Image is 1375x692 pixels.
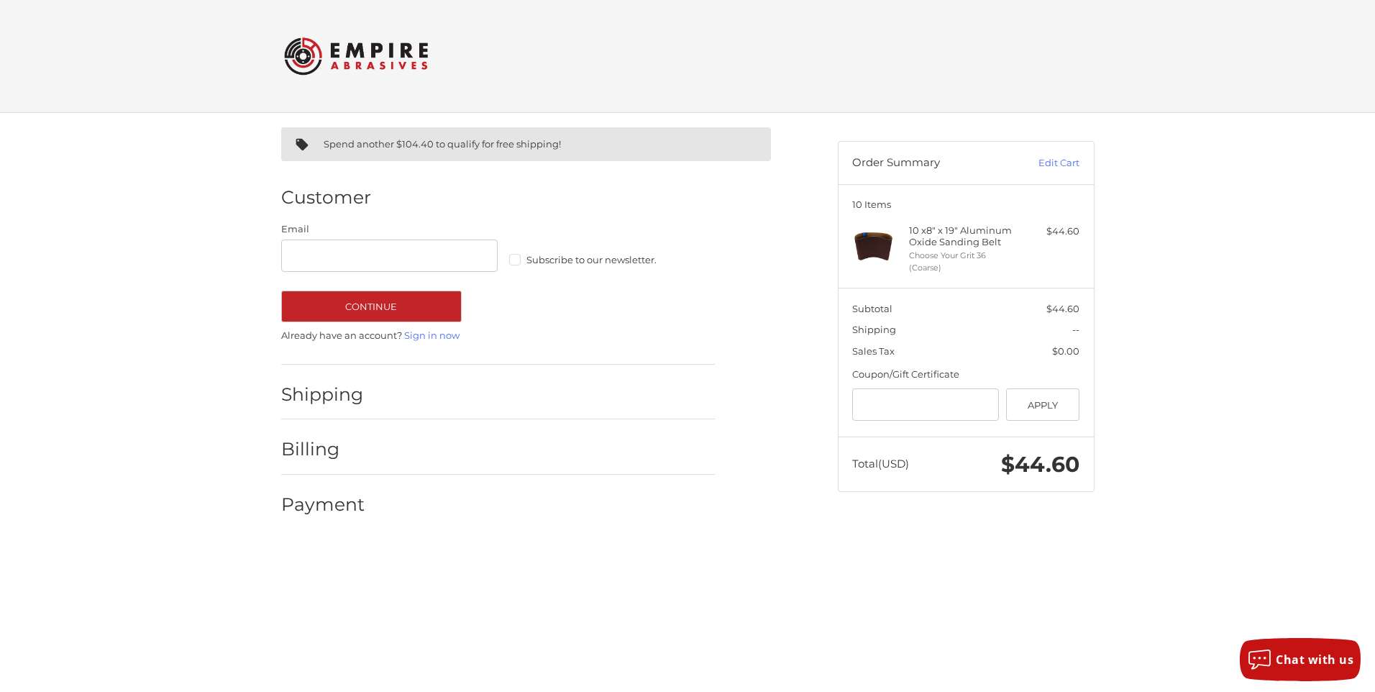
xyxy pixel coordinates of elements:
img: Empire Abrasives [284,28,428,84]
span: $44.60 [1046,303,1079,314]
span: Total (USD) [852,457,909,470]
button: Apply [1006,388,1080,421]
h4: 10 x 8" x 19" Aluminum Oxide Sanding Belt [909,224,1019,248]
span: Spend another $104.40 to qualify for free shipping! [324,138,561,150]
span: -- [1072,324,1079,335]
span: $44.60 [1001,451,1079,478]
span: Subtotal [852,303,892,314]
h2: Shipping [281,383,365,406]
span: Chat with us [1276,652,1353,668]
li: Choose Your Grit 36 (Coarse) [909,250,1019,273]
a: Sign in now [404,329,460,341]
a: Edit Cart [1007,156,1079,170]
input: Gift Certificate or Coupon Code [852,388,999,421]
div: $44.60 [1023,224,1079,239]
button: Continue [281,291,462,322]
h2: Customer [281,186,371,209]
span: $0.00 [1052,345,1079,357]
p: Already have an account? [281,329,715,343]
span: Sales Tax [852,345,895,357]
button: Chat with us [1240,638,1361,681]
label: Email [281,222,498,237]
span: Shipping [852,324,896,335]
h3: 10 Items [852,199,1079,210]
h2: Payment [281,493,365,516]
span: Subscribe to our newsletter. [526,254,657,265]
div: Coupon/Gift Certificate [852,368,1079,382]
h3: Order Summary [852,156,1007,170]
h2: Billing [281,438,365,460]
